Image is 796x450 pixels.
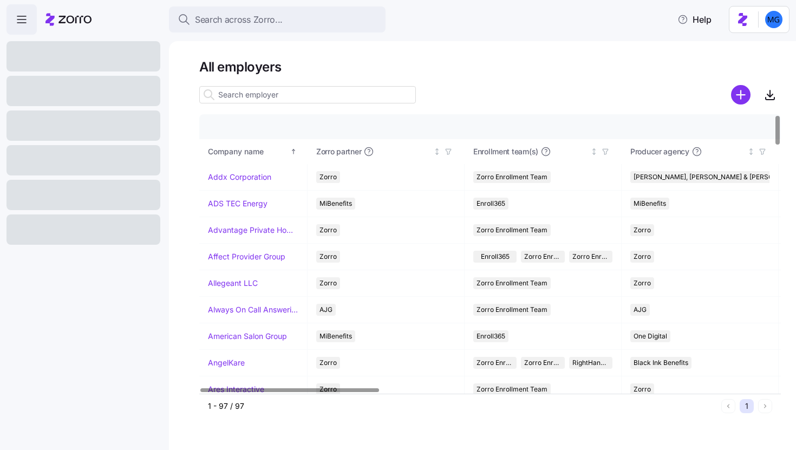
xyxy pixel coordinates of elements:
[477,224,547,236] span: Zorro Enrollment Team
[758,399,772,413] button: Next page
[319,357,337,369] span: Zorro
[195,13,283,27] span: Search across Zorro...
[524,357,561,369] span: Zorro Enrollment Experts
[465,139,622,164] th: Enrollment team(s)Not sorted
[319,171,337,183] span: Zorro
[199,58,781,75] h1: All employers
[208,401,717,412] div: 1 - 97 / 97
[477,383,547,395] span: Zorro Enrollment Team
[208,225,298,236] a: Advantage Private Home Care
[208,357,245,368] a: AngelKare
[590,148,598,155] div: Not sorted
[208,198,267,209] a: ADS TEC Energy
[572,357,609,369] span: RightHandMan Financial
[677,13,712,26] span: Help
[199,86,416,103] input: Search employer
[477,277,547,289] span: Zorro Enrollment Team
[477,357,513,369] span: Zorro Enrollment Team
[308,139,465,164] th: Zorro partnerNot sorted
[634,277,651,289] span: Zorro
[319,277,337,289] span: Zorro
[731,85,751,105] svg: add icon
[477,198,505,210] span: Enroll365
[319,198,352,210] span: MiBenefits
[319,383,337,395] span: Zorro
[634,224,651,236] span: Zorro
[634,198,666,210] span: MiBenefits
[208,172,271,182] a: Addx Corporation
[316,146,361,157] span: Zorro partner
[634,330,667,342] span: One Digital
[747,148,755,155] div: Not sorted
[433,148,441,155] div: Not sorted
[319,251,337,263] span: Zorro
[208,384,264,395] a: Ares Interactive
[740,399,754,413] button: 1
[319,224,337,236] span: Zorro
[208,278,258,289] a: Allegeant LLC
[634,357,688,369] span: Black Ink Benefits
[572,251,609,263] span: Zorro Enrollment Experts
[208,251,285,262] a: Affect Provider Group
[290,148,297,155] div: Sorted ascending
[169,6,386,32] button: Search across Zorro...
[634,383,651,395] span: Zorro
[473,146,538,157] span: Enrollment team(s)
[630,146,689,157] span: Producer agency
[208,146,288,158] div: Company name
[721,399,735,413] button: Previous page
[319,304,332,316] span: AJG
[634,304,647,316] span: AJG
[208,304,298,315] a: Always On Call Answering Service
[208,331,287,342] a: American Salon Group
[481,251,510,263] span: Enroll365
[319,330,352,342] span: MiBenefits
[524,251,561,263] span: Zorro Enrollment Team
[765,11,782,28] img: 61c362f0e1d336c60eacb74ec9823875
[634,251,651,263] span: Zorro
[477,304,547,316] span: Zorro Enrollment Team
[669,9,720,30] button: Help
[477,171,547,183] span: Zorro Enrollment Team
[477,330,505,342] span: Enroll365
[622,139,779,164] th: Producer agencyNot sorted
[199,139,308,164] th: Company nameSorted ascending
